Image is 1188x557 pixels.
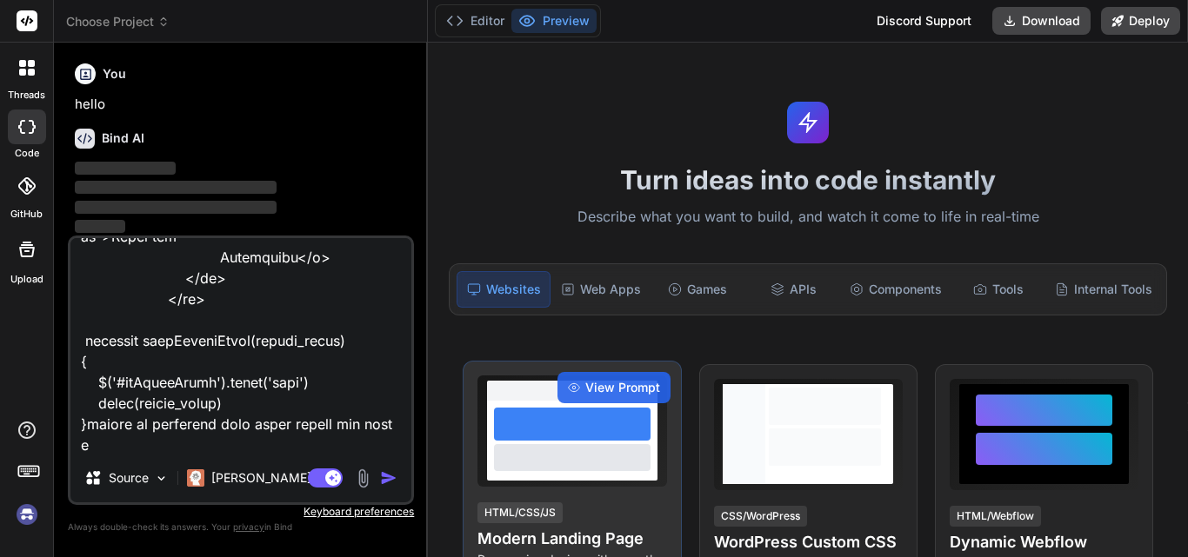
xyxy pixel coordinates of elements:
[554,271,648,308] div: Web Apps
[8,88,45,103] label: threads
[457,271,551,308] div: Websites
[353,468,373,488] img: attachment
[992,7,1091,35] button: Download
[66,13,170,30] span: Choose Project
[75,181,277,194] span: ‌
[1101,7,1180,35] button: Deploy
[714,506,807,527] div: CSS/WordPress
[439,9,511,33] button: Editor
[233,521,264,532] span: privacy
[75,95,410,115] p: hello
[75,201,277,214] span: ‌
[843,271,949,308] div: Components
[102,129,144,147] h6: Bind AI
[477,527,666,551] h4: Modern Landing Page
[75,162,176,175] span: ‌
[211,469,341,487] p: [PERSON_NAME] 4 S..
[68,505,414,519] p: Keyboard preferences
[714,530,903,554] h4: WordPress Custom CSS
[103,65,126,83] h6: You
[950,506,1041,527] div: HTML/Webflow
[438,206,1178,229] p: Describe what you want to build, and watch it come to life in real-time
[68,519,414,535] p: Always double-check its answers. Your in Bind
[10,207,43,222] label: GitHub
[866,7,982,35] div: Discord Support
[15,146,39,161] label: code
[1048,271,1159,308] div: Internal Tools
[187,469,204,487] img: Claude 4 Sonnet
[511,9,597,33] button: Preview
[12,500,42,529] img: signin
[10,272,43,287] label: Upload
[109,469,149,487] p: Source
[477,502,563,523] div: HTML/CSS/JS
[585,379,660,396] span: View Prompt
[651,271,744,308] div: Games
[154,471,169,486] img: Pick Models
[380,469,397,487] img: icon
[70,238,411,454] textarea: loremips.dolOrsitAmetcons('ADIPiscingElitse', () => { // D eiusmodtem incidid ut lab etd mag aliq...
[438,164,1178,196] h1: Turn ideas into code instantly
[747,271,839,308] div: APIs
[952,271,1045,308] div: Tools
[75,220,125,233] span: ‌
